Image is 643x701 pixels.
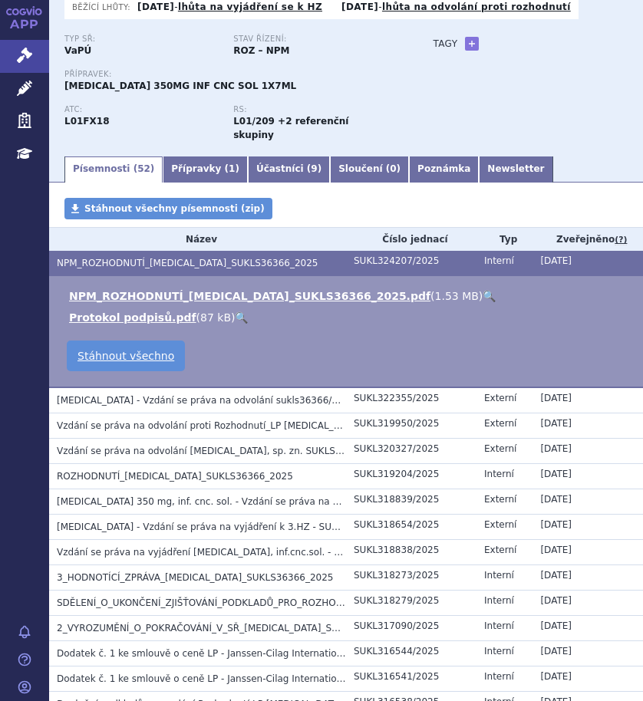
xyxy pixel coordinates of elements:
[64,156,163,183] a: Písemnosti (52)
[69,288,628,304] li: ( )
[533,489,643,515] td: [DATE]
[479,156,552,183] a: Newsletter
[341,2,378,12] strong: [DATE]
[69,310,628,325] li: ( )
[200,311,231,324] span: 87 kB
[484,595,514,606] span: Interní
[533,565,643,591] td: [DATE]
[137,2,174,12] strong: [DATE]
[57,395,355,406] span: RYBREVANT - Vzdání se práva na odvolání sukls36366/2025
[382,2,571,12] a: lhůta na odvolání proti rozhodnutí
[533,439,643,464] td: [DATE]
[476,228,533,251] th: Typ
[64,70,402,79] p: Přípravek:
[346,616,476,641] td: SUKL317090/2025
[484,646,514,657] span: Interní
[484,443,516,454] span: Externí
[346,666,476,692] td: SUKL316541/2025
[484,418,516,429] span: Externí
[64,45,91,56] strong: VaPÚ
[465,37,479,51] a: +
[233,105,387,114] p: RS:
[57,420,549,431] span: Vzdání se práva na odvolání proti Rozhodnutí_LP RYBREVANT 350MG INF CNC SOL -SUKLS36366/2025
[57,258,318,268] span: NPM_ROZHODNUTÍ_RYBREVANT_SUKLS36366_2025
[346,565,476,591] td: SUKL318273/2025
[57,572,334,583] span: 3_HODNOTÍCÍ_ZPRÁVA_RYBREVANT_SUKLS36366_2025
[64,116,110,127] strong: AMIVANTAMAB
[484,519,516,530] span: Externí
[533,387,643,413] td: [DATE]
[69,290,430,302] a: NPM_ROZHODNUTÍ_[MEDICAL_DATA]_SUKLS36366_2025.pdf
[178,2,322,12] a: lhůta na vyjádření se k HZ
[533,515,643,540] td: [DATE]
[533,641,643,666] td: [DATE]
[346,251,476,276] td: SUKL324207/2025
[533,464,643,489] td: [DATE]
[235,311,248,324] a: 🔍
[67,341,185,371] a: Stáhnout všechno
[69,311,196,324] a: Protokol podpisů.pdf
[533,666,643,692] td: [DATE]
[484,620,514,631] span: Interní
[484,570,514,581] span: Interní
[341,1,571,13] p: -
[346,591,476,616] td: SUKL318279/2025
[57,471,293,482] span: ROZHODNUTÍ_RYBREVANT_SUKLS36366_2025
[311,163,317,174] span: 9
[233,116,275,127] strong: amivantamab k léčbě pokročilého NSCLC s pozitivitou EGFR mutace v kombinaci s karboplatinou a pem...
[57,673,398,684] span: Dodatek č. 1 ke smlouvě o ceně LP - Janssen-Cilag International N.V. / VZP
[533,616,643,641] td: [DATE]
[229,163,235,174] span: 1
[346,439,476,464] td: SUKL320327/2025
[390,163,396,174] span: 0
[57,446,391,456] span: Vzdání se práva na odvolání RYBREVANT, sp. zn. SUKLS36366/2025
[615,235,627,245] abbr: (?)
[483,290,496,302] a: 🔍
[433,35,457,53] h3: Tagy
[533,413,643,439] td: [DATE]
[484,255,514,266] span: Interní
[49,228,346,251] th: Název
[64,35,218,44] p: Typ SŘ:
[57,597,538,608] span: SDĚLENÍ_O_UKONČENÍ_ZJIŠŤOVÁNÍ_PODKLADŮ_PRO_ROZHODNUTÍ_RYBREVANT_SUKLS36366_2025
[248,156,330,183] a: Účastníci (9)
[57,623,413,634] span: 2_VYROZUMĚNÍ_O_POKRAČOVÁNÍ_V_SŘ_RYBREVANT_SUKLS36366_2025
[57,547,453,558] span: Vzdání se práva na vyjádření RYBREVANT, inf.cnc.sol. - sp. zn. SUKLS36366/2025
[64,198,272,219] a: Stáhnout všechny písemnosti (zip)
[435,290,479,302] span: 1.53 MB
[409,156,479,183] a: Poznámka
[346,515,476,540] td: SUKL318654/2025
[484,469,514,479] span: Interní
[57,522,404,532] span: RYBREVANT - Vzdání se práva na vyjádření k 3.HZ - SUKLS36366/2025
[72,1,134,13] span: Běžící lhůty:
[64,105,218,114] p: ATC:
[346,413,476,439] td: SUKL319950/2025
[346,464,476,489] td: SUKL319204/2025
[64,81,296,91] span: [MEDICAL_DATA] 350MG INF CNC SOL 1X7ML
[346,641,476,666] td: SUKL316544/2025
[533,251,643,276] td: [DATE]
[137,163,150,174] span: 52
[57,496,463,507] span: RYBREVANT 350 mg, inf. cnc. sol. - Vzdání se práva na vyjádření - sukls36366/2025
[137,1,322,13] p: -
[533,540,643,565] td: [DATE]
[346,228,476,251] th: Číslo jednací
[346,387,476,413] td: SUKL322355/2025
[484,671,514,682] span: Interní
[533,228,643,251] th: Zveřejněno
[233,35,387,44] p: Stav řízení:
[233,45,289,56] strong: ROZ – NPM
[346,489,476,515] td: SUKL318839/2025
[57,648,398,659] span: Dodatek č. 1 ke smlouvě o ceně LP - Janssen-Cilag International N.V. / SZP
[233,116,348,140] strong: +2 referenční skupiny
[84,203,265,214] span: Stáhnout všechny písemnosti (zip)
[163,156,248,183] a: Přípravky (1)
[484,393,516,403] span: Externí
[330,156,409,183] a: Sloučení (0)
[533,591,643,616] td: [DATE]
[484,545,516,555] span: Externí
[484,494,516,505] span: Externí
[346,540,476,565] td: SUKL318838/2025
